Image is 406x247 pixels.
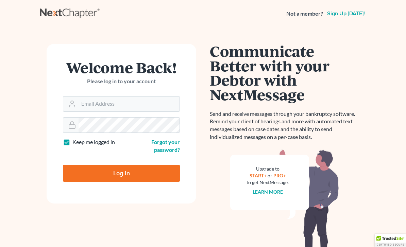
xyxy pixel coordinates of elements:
input: Email Address [79,96,180,111]
div: TrustedSite Certified [375,234,406,247]
div: Upgrade to [247,165,289,172]
a: START+ [250,173,267,178]
label: Keep me logged in [72,138,115,146]
a: Learn more [253,189,283,195]
a: PRO+ [273,173,286,178]
span: or [268,173,272,178]
input: Log In [63,165,180,182]
p: Send and receive messages through your bankruptcy software. Remind your client of hearings and mo... [210,110,359,141]
a: Forgot your password? [151,139,180,153]
strong: Not a member? [286,10,323,18]
h1: Welcome Back! [63,60,180,75]
a: Sign up [DATE]! [326,11,366,16]
p: Please log in to your account [63,77,180,85]
h1: Communicate Better with your Debtor with NextMessage [210,44,359,102]
div: to get NextMessage. [247,179,289,186]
